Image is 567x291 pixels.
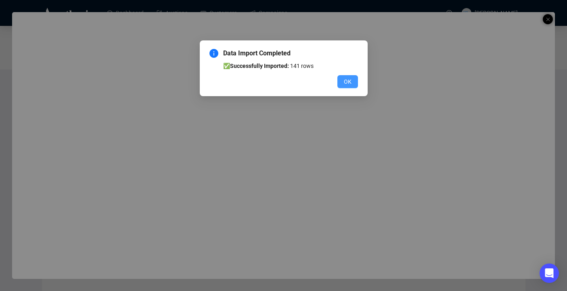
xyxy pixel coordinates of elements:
b: Successfully Imported: [230,63,289,69]
span: info-circle [209,49,218,58]
span: Data Import Completed [223,48,358,58]
li: ✅ 141 rows [223,61,358,70]
span: OK [344,77,351,86]
div: Open Intercom Messenger [540,264,559,283]
button: OK [337,75,358,88]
